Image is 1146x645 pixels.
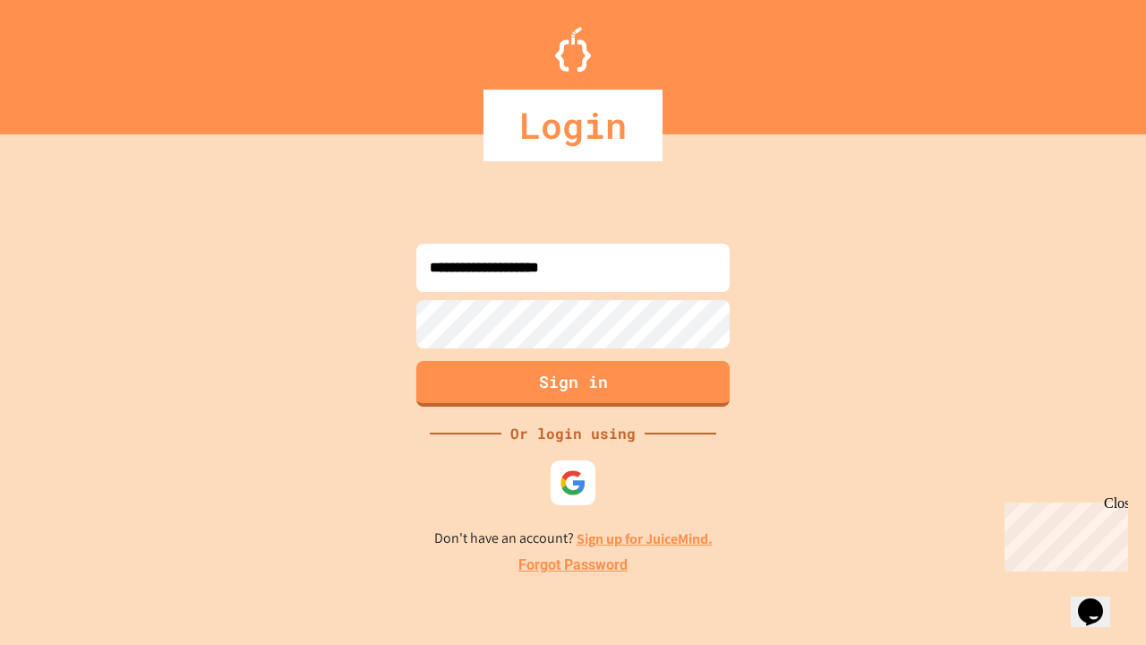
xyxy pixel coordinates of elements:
img: Logo.svg [555,27,591,72]
a: Forgot Password [518,555,628,576]
div: Login [483,90,663,161]
div: Or login using [501,423,645,444]
iframe: chat widget [1071,573,1128,627]
img: google-icon.svg [560,469,586,496]
iframe: chat widget [997,495,1128,572]
a: Sign up for JuiceMind. [577,529,713,548]
button: Sign in [416,361,730,407]
p: Don't have an account? [434,528,713,550]
div: Chat with us now!Close [7,7,124,114]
